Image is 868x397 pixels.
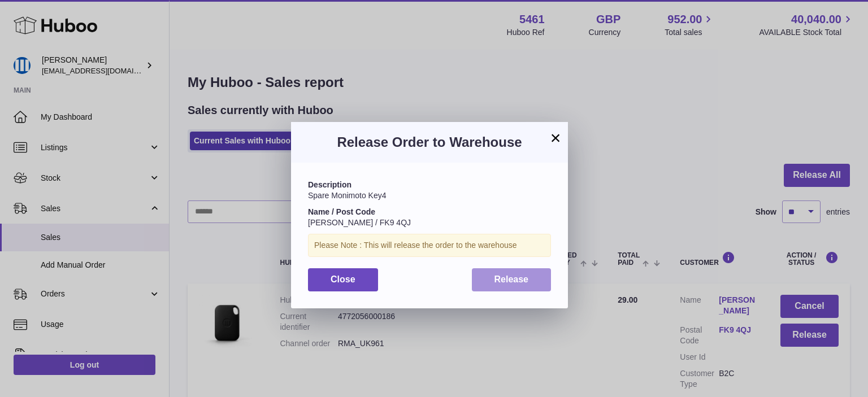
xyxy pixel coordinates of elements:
[308,218,411,227] span: [PERSON_NAME] / FK9 4QJ
[472,268,552,291] button: Release
[549,131,562,145] button: ×
[308,234,551,257] div: Please Note : This will release the order to the warehouse
[308,207,375,216] strong: Name / Post Code
[331,274,355,284] span: Close
[308,191,387,200] span: Spare Monimoto Key4
[308,133,551,151] h3: Release Order to Warehouse
[308,268,378,291] button: Close
[308,180,351,189] strong: Description
[494,274,529,284] span: Release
